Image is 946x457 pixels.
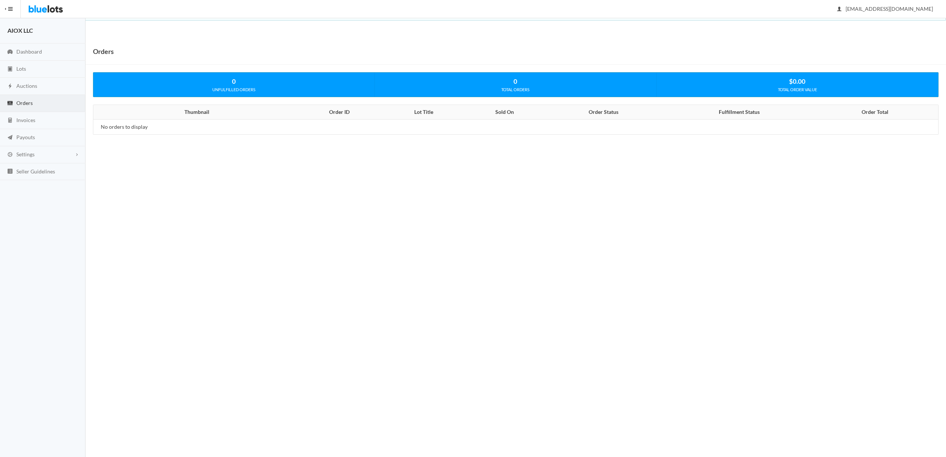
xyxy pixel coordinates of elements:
span: Payouts [16,134,35,140]
span: Orders [16,100,33,106]
ion-icon: paper plane [6,134,14,141]
th: Order ID [296,105,383,120]
th: Sold On [464,105,545,120]
span: Seller Guidelines [16,168,55,175]
span: Invoices [16,117,35,123]
th: Lot Title [383,105,464,120]
th: Fulfillment Status [662,105,816,120]
div: TOTAL ORDER VALUE [657,86,938,93]
div: UNFULFILLED ORDERS [93,86,374,93]
ion-icon: cash [6,100,14,107]
span: [EMAIL_ADDRESS][DOMAIN_NAME] [837,6,933,12]
ion-icon: cog [6,151,14,159]
ion-icon: speedometer [6,49,14,56]
div: TOTAL ORDERS [375,86,656,93]
ion-icon: clipboard [6,66,14,73]
ion-icon: calculator [6,117,14,124]
th: Order Total [816,105,938,120]
strong: 0 [232,77,236,85]
strong: AIOX LLC [7,27,33,34]
span: Dashboard [16,48,42,55]
span: Auctions [16,83,37,89]
ion-icon: flash [6,83,14,90]
td: No orders to display [93,119,296,134]
strong: 0 [514,77,517,85]
strong: $0.00 [789,77,805,85]
span: Settings [16,151,35,157]
h1: Orders [93,46,114,57]
ion-icon: list box [6,168,14,175]
th: Thumbnail [93,105,296,120]
th: Order Status [545,105,662,120]
ion-icon: person [836,6,843,13]
span: Lots [16,65,26,72]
